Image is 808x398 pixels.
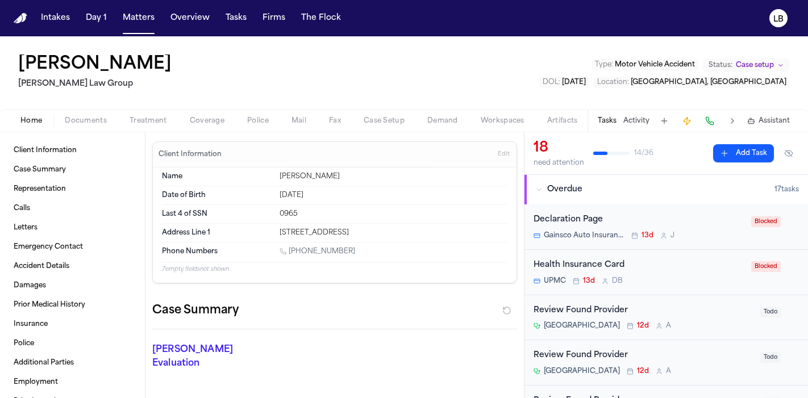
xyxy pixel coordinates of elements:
a: Prior Medical History [9,296,136,314]
a: Additional Parties [9,354,136,372]
button: Edit [494,145,513,164]
span: Gainsco Auto Insurance [544,231,624,240]
div: [STREET_ADDRESS] [280,228,507,237]
text: LB [773,15,784,23]
span: [GEOGRAPHIC_DATA] [544,367,620,376]
div: 18 [534,139,584,157]
button: Assistant [747,116,790,125]
h2: Case Summary [152,301,239,320]
div: Declaration Page [534,213,744,227]
span: Additional Parties [14,358,74,367]
span: 13d [642,231,653,240]
a: Tasks [221,8,251,28]
span: Artifacts [547,116,578,125]
dt: Last 4 of SSN [162,210,273,219]
button: Edit DOL: 2025-06-13 [539,77,589,88]
span: Mail [291,116,306,125]
div: Open task: Health Insurance Card [524,250,808,295]
button: Activity [623,116,649,125]
span: Prior Medical History [14,300,85,309]
span: Representation [14,185,66,194]
span: Police [247,116,269,125]
a: Calls [9,199,136,217]
div: [DATE] [280,191,507,200]
div: need attention [534,158,584,167]
span: Employment [14,378,58,387]
div: Review Found Provider [534,349,753,362]
span: Insurance [14,320,48,329]
button: Add Task [656,113,672,129]
a: Insurance [9,315,136,333]
span: 13d [583,276,595,286]
span: A [666,367,671,376]
div: 0965 [280,210,507,219]
button: Change status from Case setup [703,58,790,72]
span: [GEOGRAPHIC_DATA], [GEOGRAPHIC_DATA] [631,79,786,86]
span: J [670,231,674,240]
a: Emergency Contact [9,238,136,256]
span: A [666,321,671,330]
button: Create Immediate Task [679,113,695,129]
span: Phone Numbers [162,247,218,256]
button: Firms [258,8,290,28]
span: Motor Vehicle Accident [615,61,695,68]
span: [DATE] [562,79,586,86]
a: Accident Details [9,257,136,275]
button: Make a Call [702,113,718,129]
button: Edit matter name [18,55,172,75]
a: Employment [9,373,136,391]
a: Letters [9,219,136,237]
span: Calls [14,204,30,213]
span: DOL : [543,79,560,86]
span: Workspaces [481,116,524,125]
h2: [PERSON_NAME] Law Group [18,77,176,91]
span: Client Information [14,146,77,155]
div: [PERSON_NAME] [280,172,507,181]
div: Open task: Declaration Page [524,204,808,250]
button: Overview [166,8,214,28]
span: Case Summary [14,165,66,174]
span: Todo [760,352,781,363]
img: Finch Logo [14,13,27,24]
span: [GEOGRAPHIC_DATA] [544,321,620,330]
button: The Flock [297,8,345,28]
div: Review Found Provider [534,304,753,317]
span: 12d [637,367,649,376]
a: Case Summary [9,161,136,179]
span: Case Setup [364,116,405,125]
dt: Name [162,172,273,181]
button: Matters [118,8,159,28]
button: Edit Type: Motor Vehicle Accident [592,59,698,70]
span: Blocked [751,216,781,227]
a: Police [9,334,136,353]
span: Emergency Contact [14,242,83,252]
div: Open task: Review Found Provider [524,295,808,341]
span: D B [612,276,623,286]
button: Day 1 [81,8,111,28]
span: Assistant [759,116,790,125]
span: Status: [709,61,732,70]
h1: [PERSON_NAME] [18,55,172,75]
span: 17 task s [774,185,799,194]
span: Type : [595,61,613,68]
div: Health Insurance Card [534,259,744,272]
button: Intakes [36,8,74,28]
span: 14 / 36 [634,149,653,158]
span: Location : [597,79,629,86]
a: Damages [9,276,136,295]
dt: Address Line 1 [162,228,273,237]
span: Treatment [130,116,167,125]
button: Add Task [713,144,774,162]
span: Fax [329,116,341,125]
span: Home [20,116,42,125]
p: [PERSON_NAME] Evaluation [152,343,265,370]
span: Overdue [547,184,582,195]
div: Open task: Review Found Provider [524,340,808,386]
span: Case setup [736,61,774,70]
span: Coverage [190,116,224,125]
